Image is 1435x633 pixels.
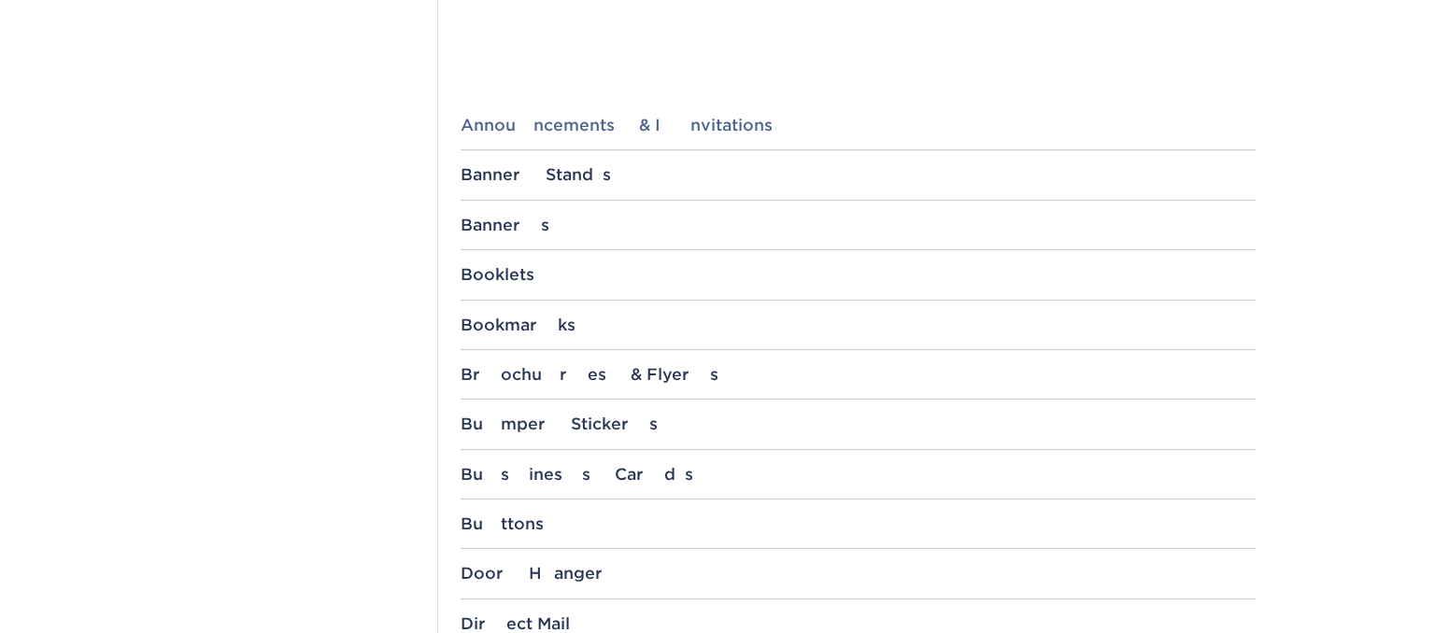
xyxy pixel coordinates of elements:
div: Banner Stands [461,165,1256,184]
div: Booklets [461,265,1256,284]
div: Brochures & Flyers [461,365,1256,384]
div: Door Hanger [461,564,1256,583]
div: Banners [461,216,1256,234]
iframe: Google Customer Reviews [5,576,159,626]
div: Bumper Stickers [461,415,1256,433]
div: Direct Mail [461,614,1256,633]
div: Business Cards [461,465,1256,484]
div: Announcements & Invitations [461,116,1256,134]
div: Buttons [461,514,1256,533]
div: Bookmarks [461,316,1256,334]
